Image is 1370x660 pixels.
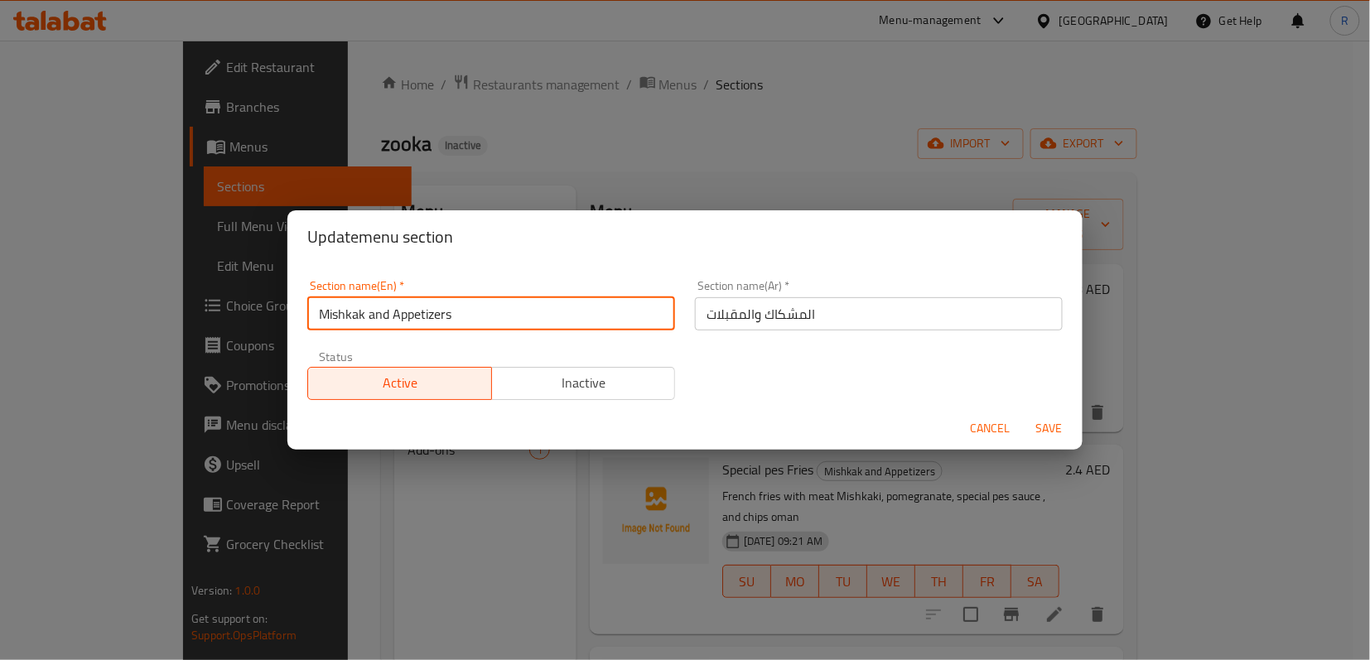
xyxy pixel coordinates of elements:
[1023,413,1076,444] button: Save
[307,224,1063,250] h2: Update menu section
[307,297,675,330] input: Please enter section name(en)
[307,367,492,400] button: Active
[499,371,669,395] span: Inactive
[1030,418,1069,439] span: Save
[315,371,485,395] span: Active
[970,418,1010,439] span: Cancel
[491,367,676,400] button: Inactive
[963,413,1016,444] button: Cancel
[695,297,1063,330] input: Please enter section name(ar)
